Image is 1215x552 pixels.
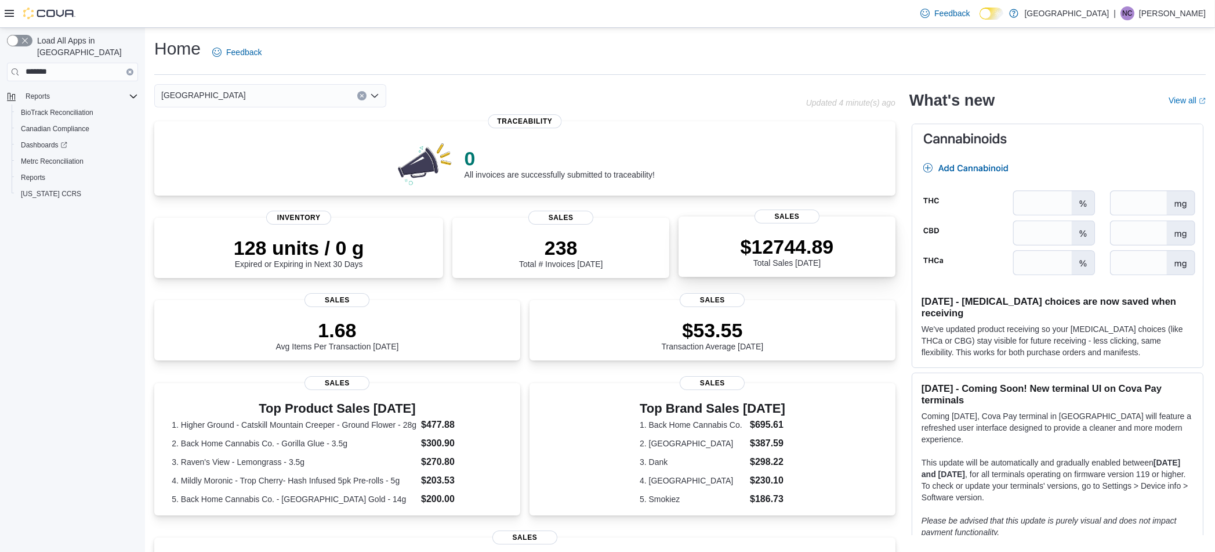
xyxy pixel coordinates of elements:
[21,89,138,103] span: Reports
[922,323,1194,358] p: We've updated product receiving so your [MEDICAL_DATA] choices (like THCa or CBG) stay visible fo...
[640,456,745,468] dt: 3. Dank
[750,492,785,506] dd: $186.73
[640,402,785,416] h3: Top Brand Sales [DATE]
[922,410,1194,445] p: Coming [DATE], Cova Pay terminal in [GEOGRAPHIC_DATA] will feature a refreshed user interface des...
[16,187,86,201] a: [US_STATE] CCRS
[16,171,50,185] a: Reports
[934,8,970,19] span: Feedback
[126,68,133,75] button: Clear input
[680,293,745,307] span: Sales
[750,418,785,432] dd: $695.61
[922,295,1194,319] h3: [DATE] - [MEDICAL_DATA] choices are now saved when receiving
[16,106,98,120] a: BioTrack Reconciliation
[395,140,455,186] img: 0
[662,319,764,351] div: Transaction Average [DATE]
[172,493,416,505] dt: 5. Back Home Cannabis Co. - [GEOGRAPHIC_DATA] Gold - 14g
[1114,6,1116,20] p: |
[16,106,138,120] span: BioTrack Reconciliation
[640,475,745,486] dt: 4. [GEOGRAPHIC_DATA]
[32,35,138,58] span: Load All Apps in [GEOGRAPHIC_DATA]
[21,89,55,103] button: Reports
[519,236,603,269] div: Total # Invoices [DATE]
[750,436,785,450] dd: $387.59
[21,157,84,166] span: Metrc Reconciliation
[421,474,503,488] dd: $203.53
[421,492,503,506] dd: $200.00
[528,211,593,225] span: Sales
[640,493,745,505] dt: 5. Smokiez
[16,154,138,168] span: Metrc Reconciliation
[640,419,745,431] dt: 1. Back Home Cannabis Co.
[16,122,94,136] a: Canadian Compliance
[21,124,89,134] span: Canadian Compliance
[226,46,262,58] span: Feedback
[421,418,503,432] dd: $477.88
[16,138,72,152] a: Dashboards
[21,189,81,199] span: [US_STATE] CCRS
[909,91,995,110] h2: What's new
[1122,6,1132,20] span: NC
[741,235,834,268] div: Total Sales [DATE]
[234,236,364,259] p: 128 units / 0 g
[2,88,143,104] button: Reports
[640,438,745,449] dt: 2. [GEOGRAPHIC_DATA]
[7,84,138,232] nav: Complex example
[465,147,655,170] p: 0
[16,171,138,185] span: Reports
[172,475,416,486] dt: 4. Mildly Moronic - Trop Cherry- Hash Infused 5pk Pre-rolls - 5g
[922,383,1194,406] h3: [DATE] - Coming Soon! New terminal UI on Cova Pay terminals
[161,88,246,102] span: [GEOGRAPHIC_DATA]
[154,37,201,60] h1: Home
[1199,98,1206,104] svg: External link
[12,137,143,153] a: Dashboards
[1120,6,1134,20] div: Nathan Curtin
[21,173,45,182] span: Reports
[12,121,143,137] button: Canadian Compliance
[1169,96,1206,105] a: View allExternal link
[234,236,364,269] div: Expired or Expiring in Next 30 Days
[172,419,416,431] dt: 1. Higher Ground - Catskill Mountain Creeper - Ground Flower - 28g
[276,319,399,351] div: Avg Items Per Transaction [DATE]
[662,319,764,342] p: $53.55
[12,104,143,121] button: BioTrack Reconciliation
[266,211,331,225] span: Inventory
[12,169,143,186] button: Reports
[304,376,369,390] span: Sales
[980,8,1004,20] input: Dark Mode
[492,531,557,544] span: Sales
[172,456,416,468] dt: 3. Raven's View - Lemongrass - 3.5g
[1139,6,1206,20] p: [PERSON_NAME]
[357,91,367,100] button: Clear input
[755,210,819,223] span: Sales
[519,236,603,259] p: 238
[922,516,1177,537] em: Please be advised that this update is purely visual and does not impact payment functionality.
[21,108,93,117] span: BioTrack Reconciliation
[16,154,88,168] a: Metrc Reconciliation
[750,474,785,488] dd: $230.10
[23,8,75,19] img: Cova
[465,147,655,179] div: All invoices are successfully submitted to traceability!
[16,138,138,152] span: Dashboards
[21,140,67,150] span: Dashboards
[1024,6,1109,20] p: [GEOGRAPHIC_DATA]
[208,41,266,64] a: Feedback
[488,114,561,128] span: Traceability
[304,293,369,307] span: Sales
[806,98,895,107] p: Updated 4 minute(s) ago
[16,122,138,136] span: Canadian Compliance
[922,457,1194,503] p: This update will be automatically and gradually enabled between , for all terminals operating on ...
[916,2,974,25] a: Feedback
[276,319,399,342] p: 1.68
[172,402,502,416] h3: Top Product Sales [DATE]
[370,91,379,100] button: Open list of options
[12,153,143,169] button: Metrc Reconciliation
[16,187,138,201] span: Washington CCRS
[750,455,785,469] dd: $298.22
[26,92,50,101] span: Reports
[172,438,416,449] dt: 2. Back Home Cannabis Co. - Gorilla Glue - 3.5g
[421,436,503,450] dd: $300.90
[741,235,834,258] p: $12744.89
[421,455,503,469] dd: $270.80
[12,186,143,202] button: [US_STATE] CCRS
